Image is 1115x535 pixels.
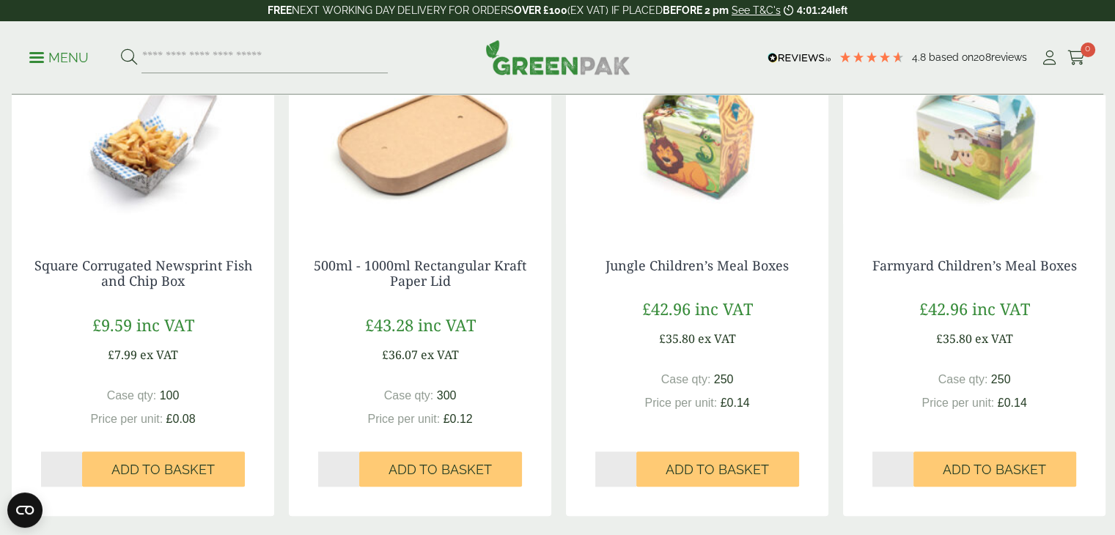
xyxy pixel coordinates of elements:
strong: FREE [268,4,292,16]
span: £ [108,347,114,363]
button: Open CMP widget [7,492,43,528]
img: 2723006 Paper Lid for Rectangular Kraft Bowl v1 [289,45,551,229]
span: £ [998,396,1004,409]
img: Jungle Childrens Meal Box v2 [566,45,828,229]
span: 4:01:24 [797,4,832,16]
img: GreenPak Supplies [485,40,630,75]
span: £ [444,413,450,425]
span: ex VAT [975,331,1013,347]
span: Case qty: [384,389,434,402]
span: £ [365,314,374,336]
a: See T&C's [732,4,781,16]
span: Case qty: [107,389,157,402]
span: ex VAT [421,347,459,363]
button: Add to Basket [82,451,245,487]
button: Add to Basket [913,451,1076,487]
span: Price per unit: [644,396,717,409]
span: £ [721,396,727,409]
i: Cart [1067,51,1086,65]
span: Price per unit: [90,413,163,425]
span: Price per unit: [921,396,994,409]
bdi: 0.14 [998,396,1027,409]
img: 2520069 Square News Fish n Chip Corrugated Box - Open with Chips [12,45,274,229]
span: £ [92,314,101,336]
span: 4.8 [912,51,929,63]
bdi: 42.96 [642,298,691,320]
a: Jungle Children’s Meal Boxes [606,257,789,274]
span: 100 [160,389,180,402]
i: My Account [1040,51,1059,65]
bdi: 43.28 [365,314,413,336]
span: Price per unit: [367,413,440,425]
img: REVIEWS.io [768,53,831,63]
span: reviews [991,51,1027,63]
strong: OVER £100 [514,4,567,16]
bdi: 0.08 [166,413,196,425]
bdi: 35.80 [659,331,695,347]
span: 250 [991,373,1011,385]
span: £ [382,347,389,363]
button: Add to Basket [359,451,522,487]
a: Square Corrugated Newsprint Fish and Chip Box [34,257,252,290]
a: Farmyard Children’s Meal Boxes [872,257,1077,274]
a: 0 [1067,47,1086,69]
bdi: 35.80 [936,331,972,347]
span: Add to Basket [666,462,769,478]
p: Menu [29,49,89,67]
span: inc VAT [695,298,753,320]
img: Farmyard Childrens Meal Box [843,45,1105,229]
span: inc VAT [418,314,476,336]
span: inc VAT [136,314,194,336]
span: £ [919,298,928,320]
button: Add to Basket [636,451,799,487]
span: £ [166,413,173,425]
span: ex VAT [698,331,736,347]
strong: BEFORE 2 pm [663,4,729,16]
bdi: 0.12 [444,413,473,425]
span: 0 [1081,43,1095,57]
span: £ [642,298,651,320]
span: Add to Basket [111,462,215,478]
bdi: 42.96 [919,298,968,320]
span: inc VAT [972,298,1030,320]
span: 250 [714,373,734,385]
span: Based on [929,51,974,63]
bdi: 9.59 [92,314,132,336]
span: Case qty: [938,373,988,385]
div: 4.79 Stars [839,51,905,64]
span: left [832,4,847,16]
span: Case qty: [661,373,711,385]
span: 208 [974,51,991,63]
span: Add to Basket [389,462,492,478]
span: £ [659,331,666,347]
span: £ [936,331,943,347]
span: ex VAT [140,347,178,363]
span: Add to Basket [943,462,1046,478]
bdi: 7.99 [108,347,137,363]
a: 500ml - 1000ml Rectangular Kraft Paper Lid [314,257,526,290]
bdi: 36.07 [382,347,418,363]
span: 300 [437,389,457,402]
bdi: 0.14 [721,396,750,409]
a: Menu [29,49,89,64]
